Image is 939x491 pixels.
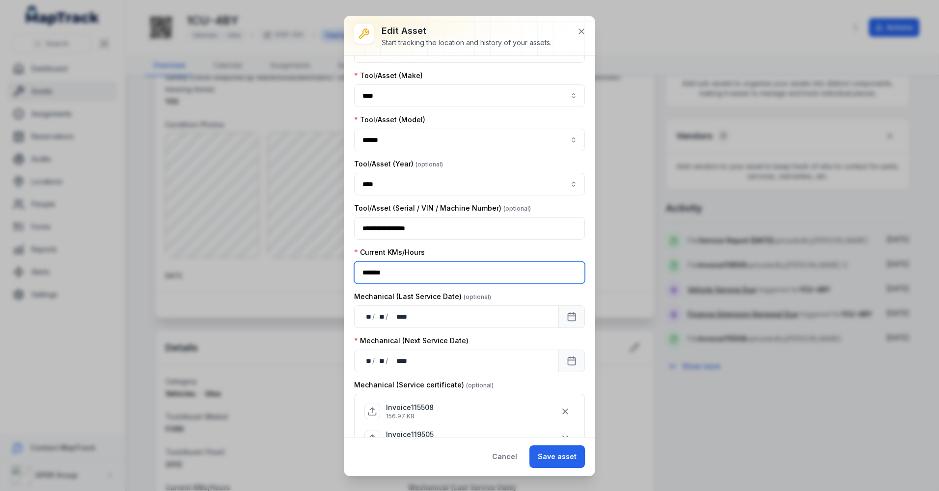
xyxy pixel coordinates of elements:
label: Mechanical (Next Service Date) [354,336,469,346]
div: / [372,312,376,322]
div: / [386,312,389,322]
div: year, [389,356,408,366]
label: Tool/Asset (Year) [354,159,443,169]
div: month, [376,356,386,366]
button: Calendar [558,350,585,372]
p: Invoice119505 [386,430,434,439]
div: Start tracking the location and history of your assets. [382,38,552,48]
label: Mechanical (Last Service Date) [354,292,491,301]
input: asset-edit:cf[6388df4a-af6f-4dad-821e-e44a74a422bd]-label [354,84,585,107]
div: / [386,356,389,366]
label: Tool/Asset (Serial / VIN / Machine Number) [354,203,531,213]
label: Tool/Asset (Make) [354,71,423,81]
button: Cancel [484,445,525,468]
input: asset-edit:cf[4112358e-78c9-4721-9c11-9fecd18760fc]-label [354,173,585,195]
div: / [372,356,376,366]
p: 156.97 KB [386,412,434,420]
div: day, [362,356,372,366]
label: Tool/Asset (Model) [354,115,425,125]
label: Mechanical (Service certificate) [354,380,494,390]
button: Save asset [529,445,585,468]
input: asset-edit:cf[4c4a7744-2177-4a26-9c55-b815eb1abf0f]-label [354,129,585,151]
h3: Edit asset [382,24,552,38]
div: month, [376,312,386,322]
div: day, [362,312,372,322]
label: Current KMs/Hours [354,247,425,257]
button: Calendar [558,305,585,328]
div: year, [389,312,408,322]
p: Invoice115508 [386,403,434,412]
